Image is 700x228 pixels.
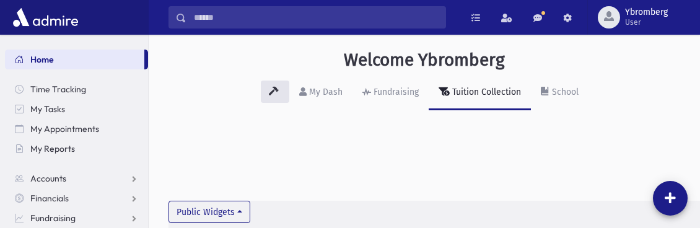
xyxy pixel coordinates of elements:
a: Tuition Collection [429,76,531,110]
div: Tuition Collection [450,87,521,97]
span: User [625,17,668,27]
a: Fundraising [352,76,429,110]
button: Public Widgets [168,201,250,223]
a: Accounts [5,169,148,188]
a: School [531,76,588,110]
a: My Dash [289,76,352,110]
a: My Tasks [5,99,148,119]
span: Accounts [30,173,66,184]
span: My Tasks [30,103,65,115]
a: Time Tracking [5,79,148,99]
div: Fundraising [371,87,419,97]
a: My Reports [5,139,148,159]
span: Home [30,54,54,65]
a: My Appointments [5,119,148,139]
img: AdmirePro [10,5,81,30]
span: Ybromberg [625,7,668,17]
a: Financials [5,188,148,208]
span: Fundraising [30,213,76,224]
a: Home [5,50,144,69]
input: Search [186,6,445,28]
div: My Dash [307,87,343,97]
a: Fundraising [5,208,148,228]
div: School [549,87,579,97]
span: My Appointments [30,123,99,134]
h3: Welcome Ybromberg [344,50,505,71]
span: Financials [30,193,69,204]
span: My Reports [30,143,75,154]
span: Time Tracking [30,84,86,95]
